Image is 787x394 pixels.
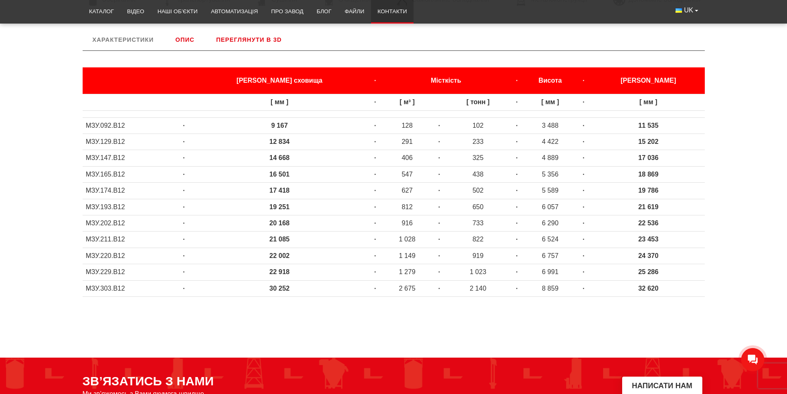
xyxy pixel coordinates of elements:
th: [PERSON_NAME] [592,67,704,94]
td: 1 023 [448,264,509,280]
strong: 17 418 [269,187,290,194]
strong: · [516,154,518,161]
td: 6 757 [525,248,575,264]
td: МЗУ.202.В12 [83,215,176,232]
a: Автоматизація [204,2,264,21]
strong: [ мм ] [271,98,288,105]
strong: · [438,122,440,129]
td: 5 356 [525,166,575,182]
strong: 21 619 [638,203,659,210]
strong: 22 918 [269,268,290,275]
strong: · [583,154,584,161]
strong: · [516,203,518,210]
td: 1 279 [384,264,431,280]
strong: · [183,187,185,194]
th: Висота [525,67,575,94]
td: МЗУ.303.В12 [83,280,176,296]
a: Про завод [264,2,310,21]
strong: · [374,98,376,105]
th: [PERSON_NAME] сховища [193,67,366,94]
td: 6 057 [525,199,575,215]
a: Контакти [371,2,414,21]
a: Характеристики [83,29,164,50]
strong: · [516,187,518,194]
strong: 23 453 [638,236,659,243]
td: МЗУ.147.В12 [83,150,176,166]
strong: · [438,171,440,178]
td: 812 [384,199,431,215]
strong: · [374,285,376,292]
td: 2 675 [384,280,431,296]
strong: 25 286 [638,268,659,275]
strong: 19 251 [269,203,290,210]
strong: 18 869 [638,171,659,178]
strong: · [583,203,584,210]
strong: 20 168 [269,220,290,227]
td: МЗУ.193.В12 [83,199,176,215]
strong: · [583,98,584,105]
strong: 32 620 [638,285,659,292]
td: 502 [448,183,509,199]
strong: 21 085 [269,236,290,243]
td: 2 140 [448,280,509,296]
strong: · [516,77,518,84]
strong: · [183,220,185,227]
td: МЗУ.220.В12 [83,248,176,264]
a: Блог [310,2,338,21]
span: UK [684,6,693,15]
strong: 19 786 [638,187,659,194]
button: UK [669,2,704,18]
a: Відео [121,2,151,21]
strong: · [438,252,440,259]
strong: · [438,268,440,275]
strong: 22 002 [269,252,290,259]
td: МЗУ.092.В12 [83,117,176,134]
strong: · [516,220,518,227]
strong: · [438,236,440,243]
strong: [ тонн ] [466,98,490,105]
strong: · [183,268,185,275]
td: МЗУ.211.В12 [83,232,176,248]
strong: · [374,236,376,243]
strong: · [583,187,584,194]
strong: · [374,77,376,84]
strong: · [516,171,518,178]
strong: 22 536 [638,220,659,227]
strong: 15 202 [638,138,659,145]
strong: · [516,98,518,105]
strong: 30 252 [269,285,290,292]
td: 438 [448,166,509,182]
strong: · [374,268,376,275]
strong: · [374,171,376,178]
strong: · [438,154,440,161]
td: 4 889 [525,150,575,166]
span: ЗВ’ЯЗАТИСЬ З НАМИ [83,374,214,388]
strong: · [583,236,584,243]
strong: [ мм ] [541,98,559,105]
strong: · [516,236,518,243]
td: 916 [384,215,431,232]
td: МЗУ.174.В12 [83,183,176,199]
strong: · [583,138,584,145]
strong: · [438,220,440,227]
a: Каталог [83,2,121,21]
strong: · [374,187,376,194]
strong: · [516,252,518,259]
td: 6 524 [525,232,575,248]
strong: · [374,138,376,145]
strong: · [183,285,185,292]
strong: · [438,203,440,210]
strong: 24 370 [638,252,659,259]
td: 6 991 [525,264,575,280]
strong: · [583,268,584,275]
td: 1 149 [384,248,431,264]
strong: · [583,220,584,227]
a: Переглянути в 3D [206,29,292,50]
strong: 9 167 [271,122,288,129]
strong: · [583,77,584,84]
td: 627 [384,183,431,199]
strong: · [516,285,518,292]
strong: · [438,187,440,194]
td: 102 [448,117,509,134]
td: МЗУ.229.В12 [83,264,176,280]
